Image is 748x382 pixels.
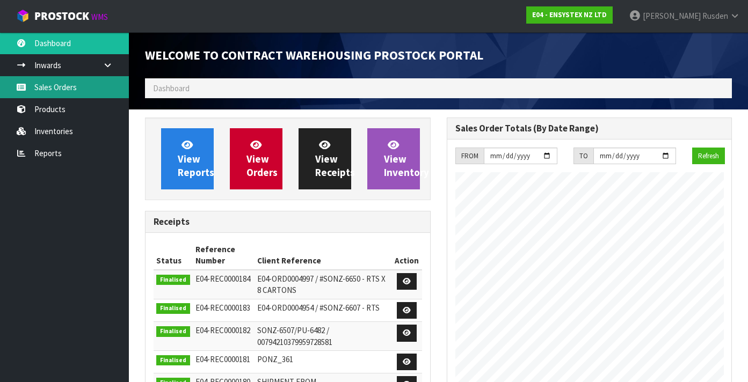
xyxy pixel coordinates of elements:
span: SONZ-6507/PU-6482 / 00794210379959728581 [257,325,332,347]
img: cube-alt.png [16,9,30,23]
h3: Receipts [154,217,422,227]
div: TO [573,148,593,165]
span: View Orders [246,138,278,179]
span: View Reports [178,138,214,179]
a: ViewInventory [367,128,420,189]
button: Refresh [692,148,725,165]
span: Finalised [156,326,190,337]
span: Welcome to Contract Warehousing ProStock Portal [145,47,483,63]
span: View Inventory [384,138,429,179]
span: E04-ORD0004997 / #SONZ-6650 - RTS X 8 CARTONS [257,274,386,295]
span: Finalised [156,355,190,366]
th: Action [392,241,422,270]
span: View Receipts [315,138,355,179]
a: ViewReceipts [299,128,351,189]
span: E04-ORD0004954 / #SONZ-6607 - RTS [257,303,380,313]
span: Finalised [156,303,190,314]
span: E04-REC0000182 [195,325,250,335]
span: Rusden [702,11,728,21]
th: Reference Number [193,241,255,270]
span: PONZ_361 [257,354,293,364]
strong: E04 - ENSYSTEX NZ LTD [532,10,607,19]
small: WMS [91,12,108,22]
span: E04-REC0000183 [195,303,250,313]
span: E04-REC0000181 [195,354,250,364]
span: Dashboard [153,83,190,93]
h3: Sales Order Totals (By Date Range) [455,123,724,134]
span: ProStock [34,9,89,23]
span: Finalised [156,275,190,285]
a: ViewReports [161,128,214,189]
th: Client Reference [255,241,392,270]
th: Status [154,241,193,270]
div: FROM [455,148,484,165]
span: E04-REC0000184 [195,274,250,284]
a: ViewOrders [230,128,282,189]
span: [PERSON_NAME] [643,11,701,21]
